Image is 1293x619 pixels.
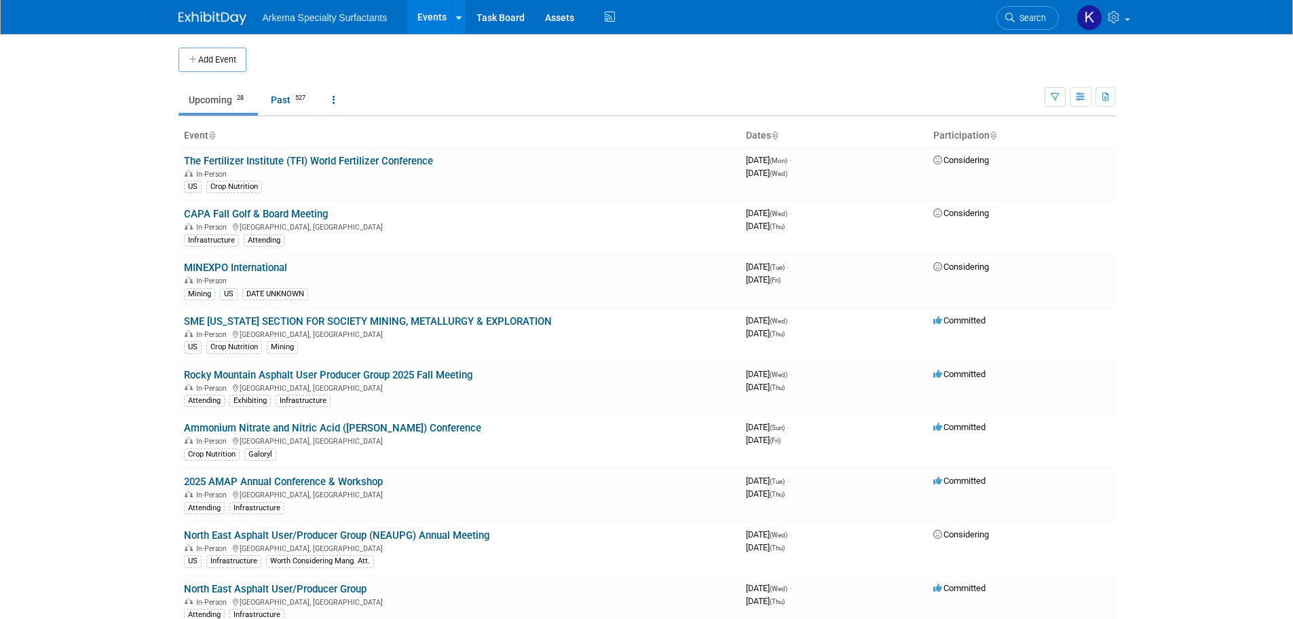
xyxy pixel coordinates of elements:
[185,544,193,551] img: In-Person Event
[933,583,986,593] span: Committed
[787,476,789,486] span: -
[196,384,231,393] span: In-Person
[291,93,310,103] span: 527
[771,130,778,141] a: Sort by Start Date
[244,234,284,247] div: Attending
[770,317,787,325] span: (Wed)
[996,6,1059,30] a: Search
[770,330,785,338] span: (Thu)
[746,583,791,593] span: [DATE]
[184,489,735,499] div: [GEOGRAPHIC_DATA], [GEOGRAPHIC_DATA]
[196,437,231,446] span: In-Person
[928,124,1115,147] th: Participation
[746,262,789,272] span: [DATE]
[741,124,928,147] th: Dates
[770,264,785,271] span: (Tue)
[196,170,231,179] span: In-Person
[220,288,238,300] div: US
[933,476,986,486] span: Committed
[770,210,787,217] span: (Wed)
[1015,13,1046,23] span: Search
[184,542,735,553] div: [GEOGRAPHIC_DATA], [GEOGRAPHIC_DATA]
[233,93,248,103] span: 28
[770,170,787,177] span: (Wed)
[184,288,215,300] div: Mining
[933,422,986,432] span: Committed
[184,221,735,232] div: [GEOGRAPHIC_DATA], [GEOGRAPHIC_DATA]
[184,262,287,274] a: MINEXPO International
[787,422,789,432] span: -
[184,208,328,220] a: CAPA Fall Golf & Board Meeting
[746,422,789,432] span: [DATE]
[196,223,231,232] span: In-Person
[184,395,225,407] div: Attending
[196,544,231,553] span: In-Person
[789,369,791,379] span: -
[184,476,383,488] a: 2025 AMAP Annual Conference & Workshop
[746,208,791,218] span: [DATE]
[196,598,231,607] span: In-Person
[184,181,202,193] div: US
[770,424,785,431] span: (Sun)
[746,489,785,499] span: [DATE]
[184,502,225,514] div: Attending
[184,315,552,328] a: SME [US_STATE] SECTION FOR SOCIETY MINING, METALLURGY & EXPLORATION
[770,384,785,391] span: (Thu)
[1076,5,1102,31] img: Kayla Parker
[185,223,193,230] img: In-Person Event
[770,544,785,552] span: (Thu)
[184,596,735,607] div: [GEOGRAPHIC_DATA], [GEOGRAPHIC_DATA]
[179,87,258,113] a: Upcoming28
[261,87,320,113] a: Past527
[770,437,781,444] span: (Fri)
[746,155,791,165] span: [DATE]
[933,208,989,218] span: Considering
[746,369,791,379] span: [DATE]
[184,583,367,595] a: North East Asphalt User/Producer Group
[185,491,193,497] img: In-Person Event
[229,502,284,514] div: Infrastructure
[184,369,472,381] a: Rocky Mountain Asphalt User Producer Group 2025 Fall Meeting
[242,288,308,300] div: DATE UNKNOWN
[770,157,787,164] span: (Mon)
[746,542,785,552] span: [DATE]
[184,435,735,446] div: [GEOGRAPHIC_DATA], [GEOGRAPHIC_DATA]
[933,155,989,165] span: Considering
[770,491,785,498] span: (Thu)
[933,262,989,272] span: Considering
[184,529,489,542] a: North East Asphalt User/Producer Group (NEAUPG) Annual Meeting
[206,341,262,353] div: Crop Nutrition
[184,382,735,393] div: [GEOGRAPHIC_DATA], [GEOGRAPHIC_DATA]
[179,124,741,147] th: Event
[787,262,789,272] span: -
[208,130,215,141] a: Sort by Event Name
[746,275,781,285] span: [DATE]
[746,221,785,231] span: [DATE]
[266,555,374,567] div: Worth Considering Mang. Att.
[184,555,202,567] div: US
[933,529,989,540] span: Considering
[196,491,231,499] span: In-Person
[276,395,331,407] div: Infrastructure
[746,529,791,540] span: [DATE]
[770,223,785,230] span: (Thu)
[229,395,271,407] div: Exhibiting
[990,130,996,141] a: Sort by Participation Type
[933,315,986,325] span: Committed
[746,328,785,338] span: [DATE]
[746,168,787,178] span: [DATE]
[185,598,193,605] img: In-Person Event
[746,435,781,445] span: [DATE]
[267,341,298,353] div: Mining
[179,12,246,25] img: ExhibitDay
[185,277,193,283] img: In-Person Event
[789,315,791,325] span: -
[184,341,202,353] div: US
[206,555,261,567] div: Infrastructure
[770,531,787,539] span: (Wed)
[770,598,785,605] span: (Thu)
[185,437,193,444] img: In-Person Event
[746,382,785,392] span: [DATE]
[789,583,791,593] span: -
[746,596,785,606] span: [DATE]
